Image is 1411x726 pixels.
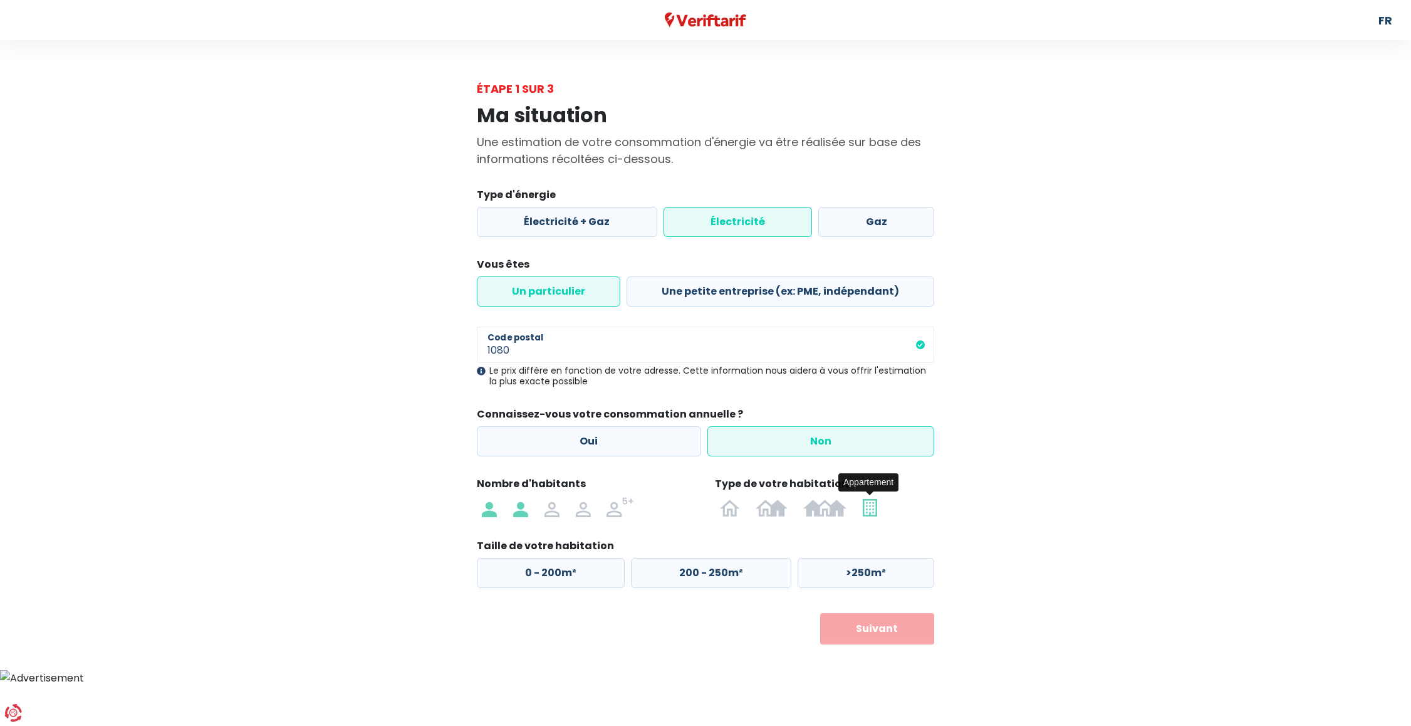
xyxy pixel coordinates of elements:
label: Une petite entreprise (ex: PME, indépendant) [627,276,934,307]
h1: Ma situation [477,103,934,127]
legend: Nombre d'habitants [477,476,696,496]
legend: Connaissez-vous votre consommation annuelle ? [477,407,934,426]
label: Non [707,426,935,456]
img: Bâtiment ouvert [720,497,740,517]
img: 5 personnes ou + [607,497,634,517]
img: 4 personnes [576,497,591,517]
label: 200 - 250m² [631,558,791,588]
img: 2 personnes [513,497,528,517]
img: 1 personne [482,497,497,517]
legend: Type d'énergie [477,187,934,207]
legend: Type de votre habitation [715,476,934,496]
img: Appartement [863,497,877,517]
img: Veriftarif logo [665,13,747,28]
img: Bâtiment fermé [803,497,846,517]
label: Oui [477,426,701,456]
img: Bâtiment semi-ouvert [756,497,787,517]
div: Le prix diffère en fonction de votre adresse. Cette information nous aidera à vous offrir l'estim... [477,366,934,387]
label: 0 - 200m² [477,558,625,588]
p: Une estimation de votre consommation d'énergie va être réalisée sur base des informations récolté... [477,134,934,167]
img: 3 personnes [544,497,560,517]
input: 1000 [477,327,934,363]
button: Suivant [820,613,935,644]
div: Étape 1 sur 3 [477,80,934,97]
div: Appartement [838,473,898,492]
legend: Vous êtes [477,257,934,276]
label: Électricité [664,207,813,237]
legend: Taille de votre habitation [477,539,934,558]
label: Un particulier [477,276,620,307]
label: Électricité + Gaz [477,207,657,237]
label: >250m² [798,558,934,588]
label: Gaz [818,207,934,237]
